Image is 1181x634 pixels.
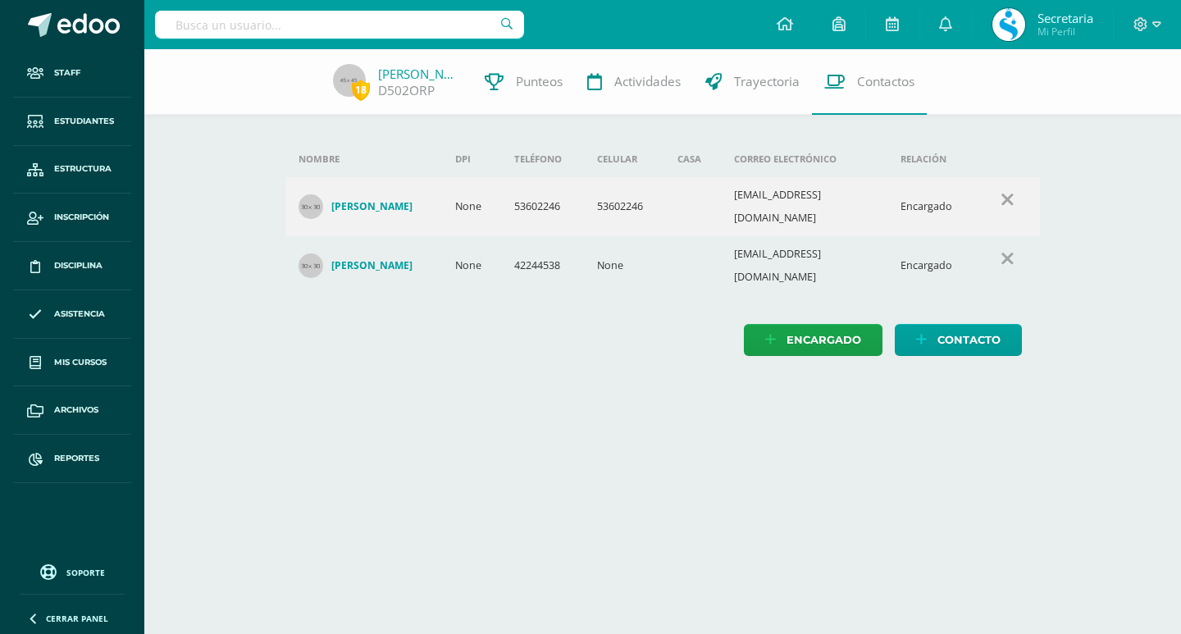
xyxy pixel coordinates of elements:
img: 30x30 [299,253,323,278]
span: Asistencia [54,308,105,321]
th: Casa [664,141,720,177]
th: Celular [584,141,665,177]
input: Busca un usuario... [155,11,524,39]
h4: [PERSON_NAME] [331,259,413,272]
a: Soporte [20,560,125,582]
span: Actividades [614,73,681,90]
a: Estudiantes [13,98,131,146]
span: 18 [352,80,370,100]
a: Punteos [472,49,575,115]
a: Reportes [13,435,131,483]
a: [PERSON_NAME] [299,253,430,278]
a: Inscripción [13,194,131,242]
a: [PERSON_NAME] [299,194,430,219]
a: Mis cursos [13,339,131,387]
th: Relación [887,141,974,177]
span: Punteos [516,73,563,90]
span: Estructura [54,162,112,176]
span: Disciplina [54,259,103,272]
span: Trayectoria [734,73,800,90]
td: [EMAIL_ADDRESS][DOMAIN_NAME] [721,236,888,295]
a: Disciplina [13,242,131,290]
td: [EMAIL_ADDRESS][DOMAIN_NAME] [721,177,888,236]
a: Contacto [895,324,1022,356]
td: Encargado [887,236,974,295]
a: Contactos [812,49,927,115]
td: 53602246 [584,177,665,236]
a: Encargado [744,324,882,356]
td: 53602246 [501,177,584,236]
a: Archivos [13,386,131,435]
span: Estudiantes [54,115,114,128]
span: Inscripción [54,211,109,224]
img: 7ca4a2cca2c7d0437e787d4b01e06a03.png [992,8,1025,41]
th: Nombre [285,141,443,177]
span: Reportes [54,452,99,465]
span: Contacto [937,325,1001,355]
a: Staff [13,49,131,98]
a: [PERSON_NAME] [378,66,460,82]
a: Trayectoria [693,49,812,115]
img: 30x30 [299,194,323,219]
a: Asistencia [13,290,131,339]
td: None [442,177,501,236]
span: Encargado [787,325,861,355]
td: Encargado [887,177,974,236]
img: 45x45 [333,64,366,97]
span: Soporte [66,567,105,578]
span: Staff [54,66,80,80]
a: Estructura [13,146,131,194]
th: Teléfono [501,141,584,177]
span: Secretaria [1037,10,1093,26]
a: D502ORP [378,82,435,99]
span: Mi Perfil [1037,25,1093,39]
a: Actividades [575,49,693,115]
span: Archivos [54,404,98,417]
span: Contactos [857,73,914,90]
span: Mis cursos [54,356,107,369]
h4: [PERSON_NAME] [331,200,413,213]
td: 42244538 [501,236,584,295]
th: Correo electrónico [721,141,888,177]
td: None [584,236,665,295]
td: None [442,236,501,295]
span: Cerrar panel [46,613,108,624]
th: DPI [442,141,501,177]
